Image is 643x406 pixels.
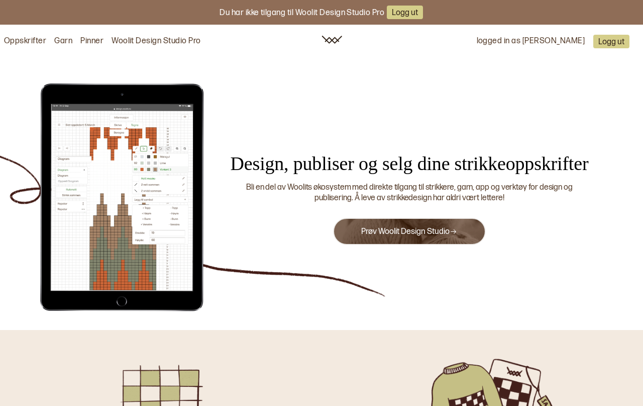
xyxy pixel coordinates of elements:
[361,227,457,236] a: Prøv Woolit Design Studio
[112,36,201,47] a: Woolit Design Studio Pro
[54,36,72,47] a: Garn
[228,183,592,204] div: Bli en del av Woolits økosystem med direkte tilgang til strikkere, garn, app og verktøy for desig...
[387,6,423,19] button: Logg ut
[321,36,342,44] img: Woolit ikon
[80,36,103,47] a: Pinner
[477,34,638,49] div: logged in as [PERSON_NAME]
[593,35,629,48] button: Logg ut
[333,218,485,245] button: Prøv Woolit Design Studio
[215,151,604,176] div: Design, publiser og selg dine strikkeoppskrifter
[4,36,46,47] a: Oppskrifter
[34,82,210,313] img: Illustrasjon av Woolit Design Studio Pro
